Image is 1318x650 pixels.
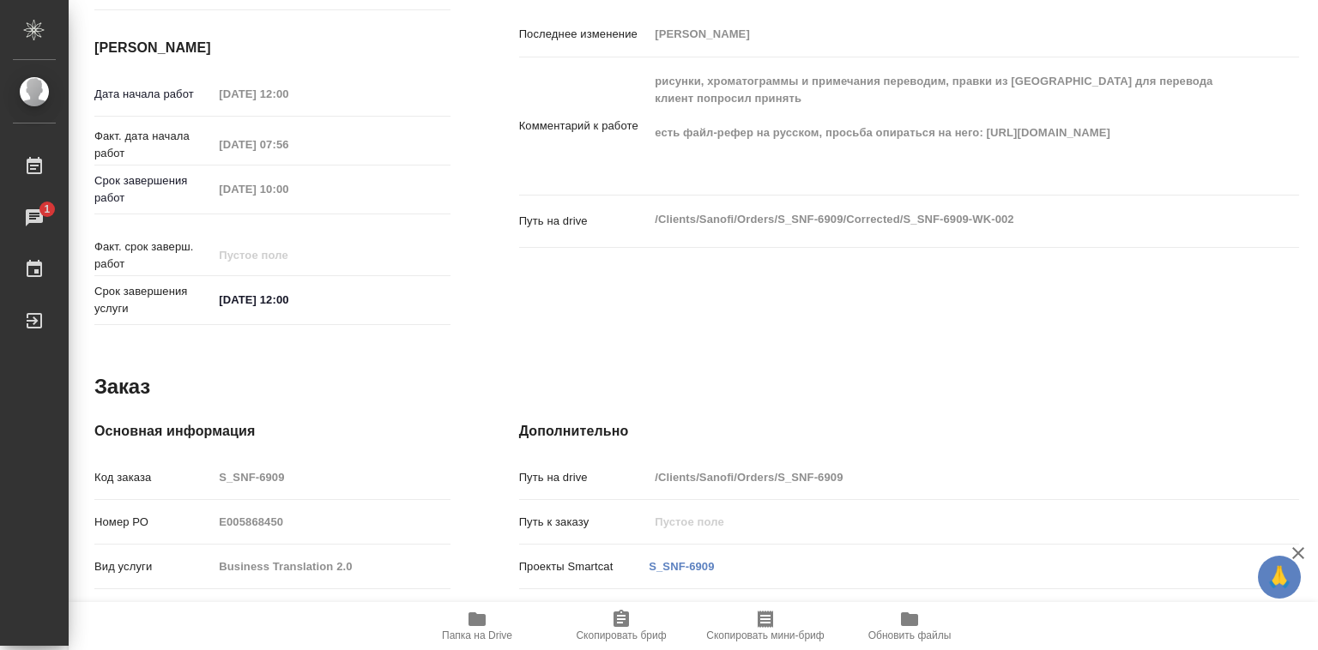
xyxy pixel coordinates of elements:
[94,558,213,575] p: Вид услуги
[213,177,363,202] input: Пустое поле
[549,602,693,650] button: Скопировать бриф
[519,421,1299,442] h4: Дополнительно
[213,287,363,312] input: ✎ Введи что-нибудь
[649,205,1234,234] textarea: /Clients/Sanofi/Orders/S_SNF-6909/Corrected/S_SNF-6909-WK-002
[213,554,450,579] input: Пустое поле
[94,238,213,273] p: Факт. срок заверш. работ
[649,560,714,573] a: S_SNF-6909
[94,469,213,486] p: Код заказа
[213,509,450,534] input: Пустое поле
[94,86,213,103] p: Дата начала работ
[519,600,650,635] p: Транслитерация названий
[706,629,824,641] span: Скопировать мини-бриф
[213,599,450,623] input: Пустое поле
[94,421,450,442] h4: Основная информация
[442,629,512,641] span: Папка на Drive
[213,243,363,268] input: Пустое поле
[94,283,213,317] p: Срок завершения услуги
[649,67,1234,182] textarea: рисунки, хроматограммы и примечания переводим, правки из [GEOGRAPHIC_DATA] для перевода клиент по...
[94,172,213,207] p: Срок завершения работ
[868,629,952,641] span: Обновить файлы
[33,201,60,218] span: 1
[94,514,213,531] p: Номер РО
[94,38,450,58] h4: [PERSON_NAME]
[649,465,1234,490] input: Пустое поле
[94,128,213,162] p: Факт. дата начала работ
[837,602,982,650] button: Обновить файлы
[519,558,650,575] p: Проекты Smartcat
[1265,559,1294,595] span: 🙏
[576,629,666,641] span: Скопировать бриф
[649,509,1234,534] input: Пустое поле
[519,213,650,230] p: Путь на drive
[405,602,549,650] button: Папка на Drive
[519,469,650,486] p: Путь на drive
[94,373,150,400] h2: Заказ
[649,21,1234,46] input: Пустое поле
[519,514,650,531] p: Путь к заказу
[519,117,650,135] p: Комментарий к работе
[1258,556,1301,599] button: 🙏
[693,602,837,650] button: Скопировать мини-бриф
[213,81,363,106] input: Пустое поле
[519,26,650,43] p: Последнее изменение
[213,132,363,157] input: Пустое поле
[213,465,450,490] input: Пустое поле
[4,196,64,239] a: 1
